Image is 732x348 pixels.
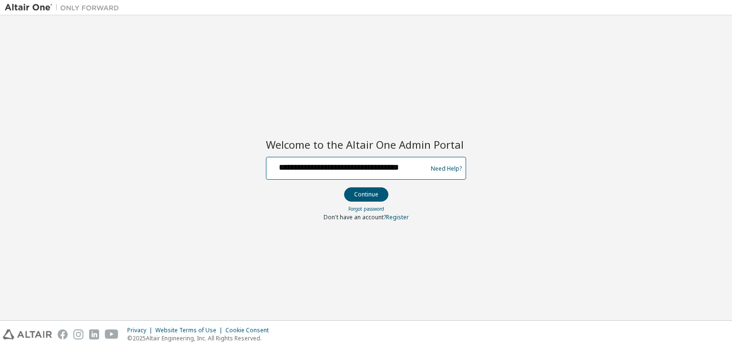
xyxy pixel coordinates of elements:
[89,329,99,339] img: linkedin.svg
[3,329,52,339] img: altair_logo.svg
[344,187,388,202] button: Continue
[155,327,225,334] div: Website Terms of Use
[386,213,409,221] a: Register
[58,329,68,339] img: facebook.svg
[431,168,462,169] a: Need Help?
[127,334,274,342] p: © 2025 Altair Engineering, Inc. All Rights Reserved.
[225,327,274,334] div: Cookie Consent
[5,3,124,12] img: Altair One
[73,329,83,339] img: instagram.svg
[127,327,155,334] div: Privacy
[266,138,466,151] h2: Welcome to the Altair One Admin Portal
[105,329,119,339] img: youtube.svg
[348,205,384,212] a: Forgot password
[324,213,386,221] span: Don't have an account?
